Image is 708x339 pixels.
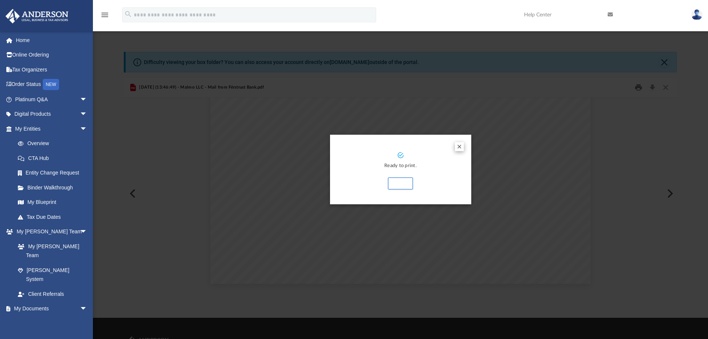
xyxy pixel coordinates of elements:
a: Online Ordering [5,48,98,63]
img: User Pic [691,9,702,20]
a: My Entitiesarrow_drop_down [5,121,98,136]
a: Overview [10,136,98,151]
p: Ready to print. [337,162,464,170]
a: Entity Change Request [10,166,98,180]
i: menu [100,10,109,19]
a: Client Referrals [10,287,95,301]
span: arrow_drop_down [80,121,95,137]
a: Order StatusNEW [5,77,98,92]
span: arrow_drop_down [80,107,95,122]
div: NEW [43,79,59,90]
a: My [PERSON_NAME] Team [10,239,91,263]
a: Tax Due Dates [10,210,98,224]
a: My [PERSON_NAME] Teamarrow_drop_down [5,224,95,239]
span: arrow_drop_down [80,224,95,240]
a: Binder Walkthrough [10,180,98,195]
i: search [124,10,132,18]
a: My Documentsarrow_drop_down [5,301,95,316]
a: Home [5,33,98,48]
span: arrow_drop_down [80,301,95,317]
a: My Blueprint [10,195,95,210]
img: Anderson Advisors Platinum Portal [3,9,71,23]
a: [PERSON_NAME] System [10,263,95,287]
a: Tax Organizers [5,62,98,77]
a: Platinum Q&Aarrow_drop_down [5,92,98,107]
button: Print [388,178,413,189]
span: arrow_drop_down [80,92,95,107]
a: CTA Hub [10,151,98,166]
a: Digital Productsarrow_drop_down [5,107,98,122]
div: Preview [124,78,678,290]
a: menu [100,14,109,19]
